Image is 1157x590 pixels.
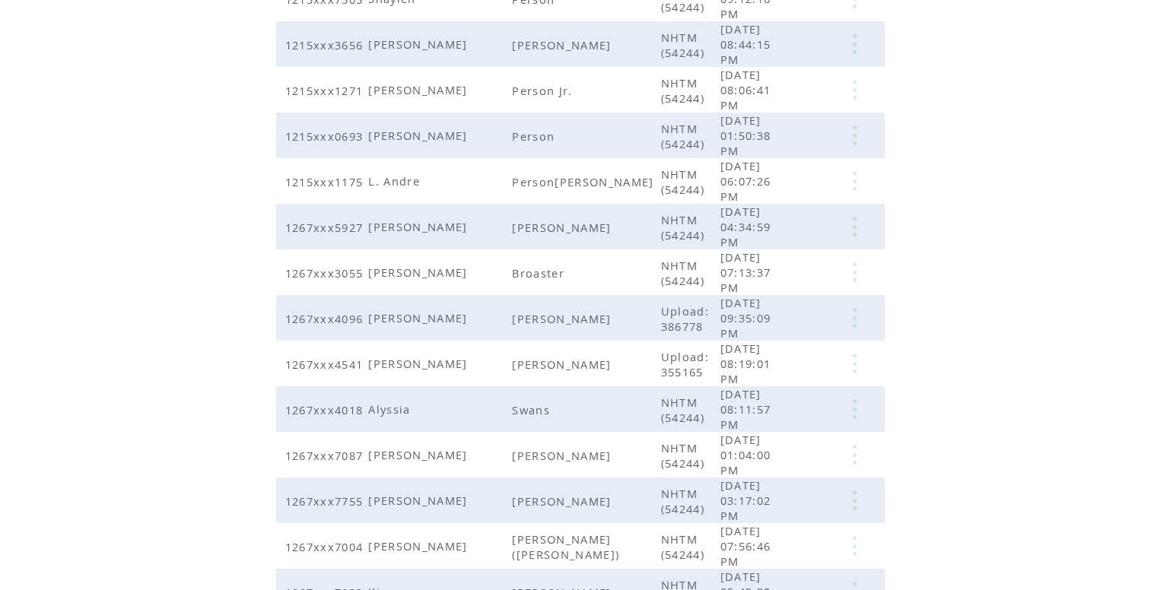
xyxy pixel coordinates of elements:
[285,357,367,372] span: 1267xxx4541
[285,402,367,417] span: 1267xxx4018
[661,75,708,106] span: NHTM (54244)
[661,395,708,425] span: NHTM (54244)
[285,448,367,463] span: 1267xxx7087
[285,220,367,235] span: 1267xxx5927
[512,311,615,326] span: [PERSON_NAME]
[368,401,414,417] span: Alyssia
[285,83,367,98] span: 1215xxx1271
[720,21,771,67] span: [DATE] 08:44:15 PM
[368,493,471,508] span: [PERSON_NAME]
[720,204,771,249] span: [DATE] 04:34:59 PM
[720,432,771,477] span: [DATE] 01:04:00 PM
[512,531,623,562] span: [PERSON_NAME] ([PERSON_NAME])
[368,128,471,143] span: [PERSON_NAME]
[661,30,708,60] span: NHTM (54244)
[661,303,709,334] span: Upload: 386778
[512,402,554,417] span: Swans
[661,531,708,562] span: NHTM (54244)
[368,447,471,462] span: [PERSON_NAME]
[661,121,708,151] span: NHTM (54244)
[285,539,367,554] span: 1267xxx7004
[720,341,771,386] span: [DATE] 08:19:01 PM
[368,82,471,97] span: [PERSON_NAME]
[720,249,771,295] span: [DATE] 07:13:37 PM
[661,167,708,197] span: NHTM (54244)
[368,310,471,325] span: [PERSON_NAME]
[512,493,615,509] span: [PERSON_NAME]
[720,386,771,432] span: [DATE] 08:11:57 PM
[512,174,657,189] span: Person[PERSON_NAME]
[720,113,771,158] span: [DATE] 01:50:38 PM
[720,523,771,569] span: [DATE] 07:56:46 PM
[661,349,709,379] span: Upload: 355165
[512,265,568,281] span: Broaster
[512,220,615,235] span: [PERSON_NAME]
[285,174,367,189] span: 1215xxx1175
[512,83,576,98] span: Person Jr.
[512,37,615,52] span: [PERSON_NAME]
[368,265,471,280] span: [PERSON_NAME]
[512,357,615,372] span: [PERSON_NAME]
[661,212,708,243] span: NHTM (54244)
[368,356,471,371] span: [PERSON_NAME]
[368,219,471,234] span: [PERSON_NAME]
[512,448,615,463] span: [PERSON_NAME]
[368,36,471,52] span: [PERSON_NAME]
[512,128,558,144] span: Person
[285,37,367,52] span: 1215xxx3656
[661,440,708,471] span: NHTM (54244)
[661,258,708,288] span: NHTM (54244)
[285,493,367,509] span: 1267xxx7755
[368,538,471,554] span: [PERSON_NAME]
[720,295,771,341] span: [DATE] 09:35:09 PM
[720,67,771,113] span: [DATE] 08:06:41 PM
[285,128,367,144] span: 1215xxx0693
[720,158,771,204] span: [DATE] 06:07:26 PM
[661,486,708,516] span: NHTM (54244)
[720,477,771,523] span: [DATE] 03:17:02 PM
[285,265,367,281] span: 1267xxx3055
[368,173,424,189] span: L. Andre
[285,311,367,326] span: 1267xxx4096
